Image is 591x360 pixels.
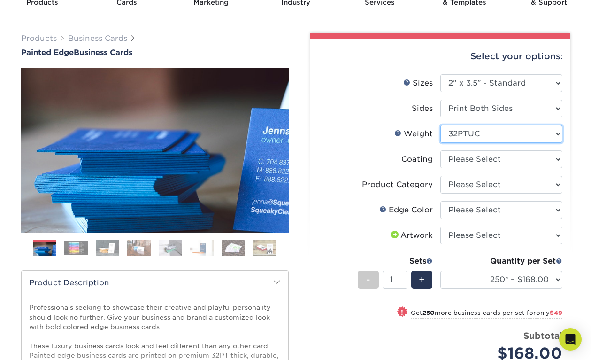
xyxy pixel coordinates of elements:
div: Sets [358,256,433,267]
a: Business Cards [68,34,127,43]
span: Painted Edge [21,48,74,57]
span: only [536,309,562,316]
span: + [419,273,425,287]
div: Sides [412,103,433,114]
div: Quantity per Set [440,256,562,267]
div: Edge Color [379,204,433,216]
h2: Product Description [22,271,288,295]
div: Open Intercom Messenger [559,328,582,351]
strong: Subtotal [523,330,562,341]
img: Business Cards 01 [33,237,56,260]
span: $49 [550,309,562,316]
img: Business Cards 05 [159,240,182,256]
img: Business Cards 06 [190,240,214,256]
div: Select your options: [318,39,563,74]
div: Artwork [389,230,433,241]
img: Business Cards 07 [222,240,245,256]
strong: 250 [422,309,435,316]
img: Business Cards 02 [64,241,88,255]
div: Weight [394,128,433,140]
div: Product Category [362,179,433,190]
a: Painted EdgeBusiness Cards [21,48,289,57]
img: Business Cards 08 [253,240,276,256]
img: Business Cards 04 [127,240,151,256]
span: - [366,273,370,287]
div: Coating [401,154,433,165]
div: Sizes [403,78,433,89]
a: Products [21,34,57,43]
small: Get more business cards per set for [411,309,562,319]
img: Business Cards 03 [96,240,119,256]
h1: Business Cards [21,48,289,57]
img: Painted Edge 01 [21,16,289,284]
span: ! [401,307,403,317]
